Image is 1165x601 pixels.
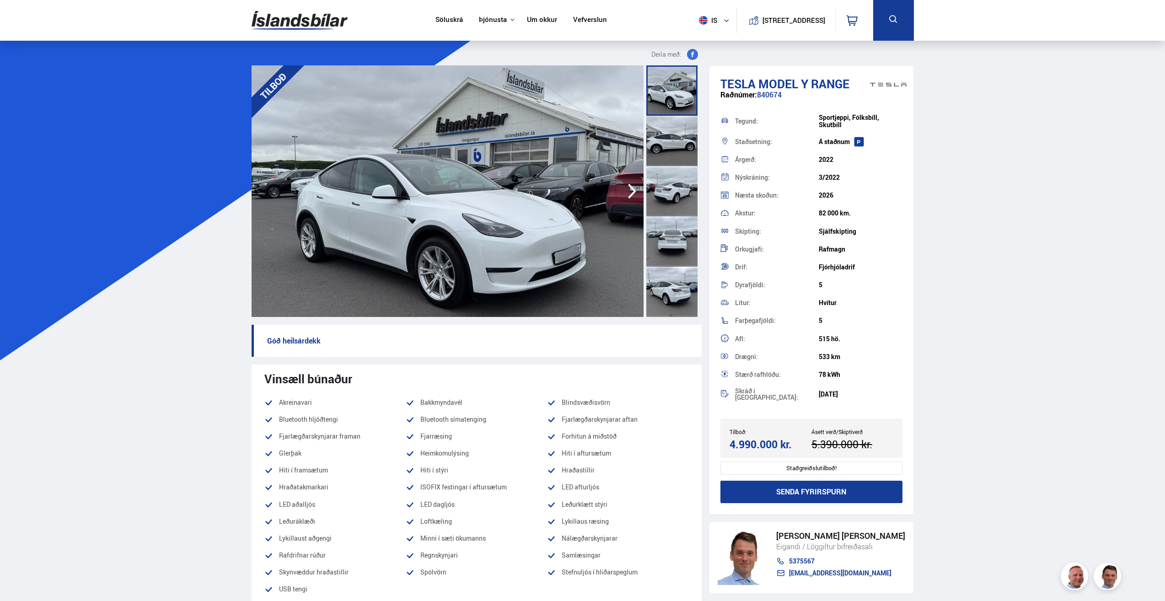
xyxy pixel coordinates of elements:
div: 3/2022 [819,174,902,181]
li: Skynvæddur hraðastillir [264,567,406,578]
img: brand logo [870,70,907,99]
span: Model Y RANGE [758,75,849,92]
div: Næsta skoðun: [735,192,819,199]
li: ISOFIX festingar í aftursætum [406,482,547,493]
a: 5375567 [776,558,905,565]
li: Nálægðarskynjarar [547,533,688,544]
li: Lykillaus ræsing [547,516,688,527]
li: Minni í sæti ökumanns [406,533,547,544]
li: Regnskynjari [406,550,547,561]
li: Akreinavari [264,397,406,408]
li: Blindsvæðisvörn [547,397,688,408]
li: Glerþak [264,448,406,459]
div: Dyrafjöldi: [735,282,819,288]
div: Farþegafjöldi: [735,317,819,324]
li: Samlæsingar [547,550,688,561]
div: 78 kWh [819,371,902,378]
div: Orkugjafi: [735,246,819,252]
div: Afl: [735,336,819,342]
li: Loftkæling [406,516,547,527]
div: [PERSON_NAME] [PERSON_NAME] [776,531,905,541]
li: Lykillaust aðgengi [264,533,406,544]
div: Staðsetning: [735,139,819,145]
li: Hraðastillir [547,465,688,476]
p: Góð heilsárdekk [252,325,702,357]
div: Skipting: [735,228,819,235]
div: 533 km [819,353,902,360]
li: Hiti í framsætum [264,465,406,476]
div: Eigandi / Löggiltur bifreiðasali [776,541,905,553]
li: Leðuráklæði [264,516,406,527]
div: Hvítur [819,299,902,306]
div: Fjórhjóladrif [819,263,902,271]
li: Heimkomulýsing [406,448,547,459]
li: Spólvörn [406,567,547,578]
div: Drægni: [735,354,819,360]
span: Raðnúmer: [720,90,757,100]
li: Rafdrifnar rúður [264,550,406,561]
div: Nýskráning: [735,174,819,181]
div: Drif: [735,264,819,270]
div: 2026 [819,192,902,199]
div: Tilboð: [730,429,811,435]
span: is [695,16,718,25]
li: Stefnuljós í hliðarspeglum [547,567,688,578]
div: 840674 [720,91,903,108]
li: Bakkmyndavél [406,397,547,408]
span: Deila með: [651,49,682,60]
li: LED afturljós [547,482,688,493]
a: Söluskrá [435,16,463,25]
img: svg+xml;base64,PHN2ZyB4bWxucz0iaHR0cDovL3d3dy53My5vcmcvMjAwMC9zdmciIHdpZHRoPSI1MTIiIGhlaWdodD0iNT... [699,16,708,25]
img: G0Ugv5HjCgRt.svg [252,5,348,35]
li: Leðurklætt stýri [547,499,688,510]
div: [DATE] [819,391,902,398]
img: 3514899.jpeg [644,65,1036,317]
div: Skráð í [GEOGRAPHIC_DATA]: [735,388,819,401]
li: Fjarræsing [406,431,547,442]
li: Bluetooth símatenging [406,414,547,425]
li: LED aðalljós [264,499,406,510]
button: Deila með: [648,49,702,60]
div: Á staðnum [819,138,902,145]
div: Akstur: [735,210,819,216]
li: Hraðatakmarkari [264,482,406,493]
li: Hiti í aftursætum [547,448,688,459]
img: FbJEzSuNWCJXmdc-.webp [718,530,767,585]
div: Vinsæll búnaður [264,372,689,386]
button: is [695,7,736,34]
span: Tesla [720,75,756,92]
img: siFngHWaQ9KaOqBr.png [1062,564,1090,591]
img: FbJEzSuNWCJXmdc-.webp [1095,564,1122,591]
a: Vefverslun [573,16,607,25]
li: Forhitun á miðstöð [547,431,688,442]
li: Hiti í stýri [406,465,547,476]
div: Rafmagn [819,246,902,253]
a: [EMAIL_ADDRESS][DOMAIN_NAME] [776,569,905,577]
div: 5 [819,281,902,289]
a: [STREET_ADDRESS] [741,7,830,33]
button: Opna LiveChat spjallviðmót [7,4,35,31]
li: Fjarlægðarskynjarar framan [264,431,406,442]
div: TILBOÐ [239,52,307,120]
li: Bluetooth hljóðtengi [264,414,406,425]
div: 82 000 km. [819,209,902,217]
div: 5 [819,317,902,324]
img: 3514898.jpeg [252,65,644,317]
li: USB tengi [264,584,406,595]
button: Þjónusta [479,16,507,24]
li: Fjarlægðarskynjarar aftan [547,414,688,425]
div: 5.390.000 kr. [811,438,891,451]
div: Árgerð: [735,156,819,163]
li: LED dagljós [406,499,547,510]
a: Um okkur [527,16,557,25]
button: [STREET_ADDRESS] [766,16,822,24]
div: 4.990.000 kr. [730,438,809,451]
div: Stærð rafhlöðu: [735,371,819,378]
div: Staðgreiðslutilboð! [720,461,903,475]
div: Tegund: [735,118,819,124]
button: Senda fyrirspurn [720,481,903,503]
div: 2022 [819,156,902,163]
div: 515 hö. [819,335,902,343]
div: Sportjeppi, Fólksbíll, Skutbíll [819,114,902,129]
div: Sjálfskipting [819,228,902,235]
